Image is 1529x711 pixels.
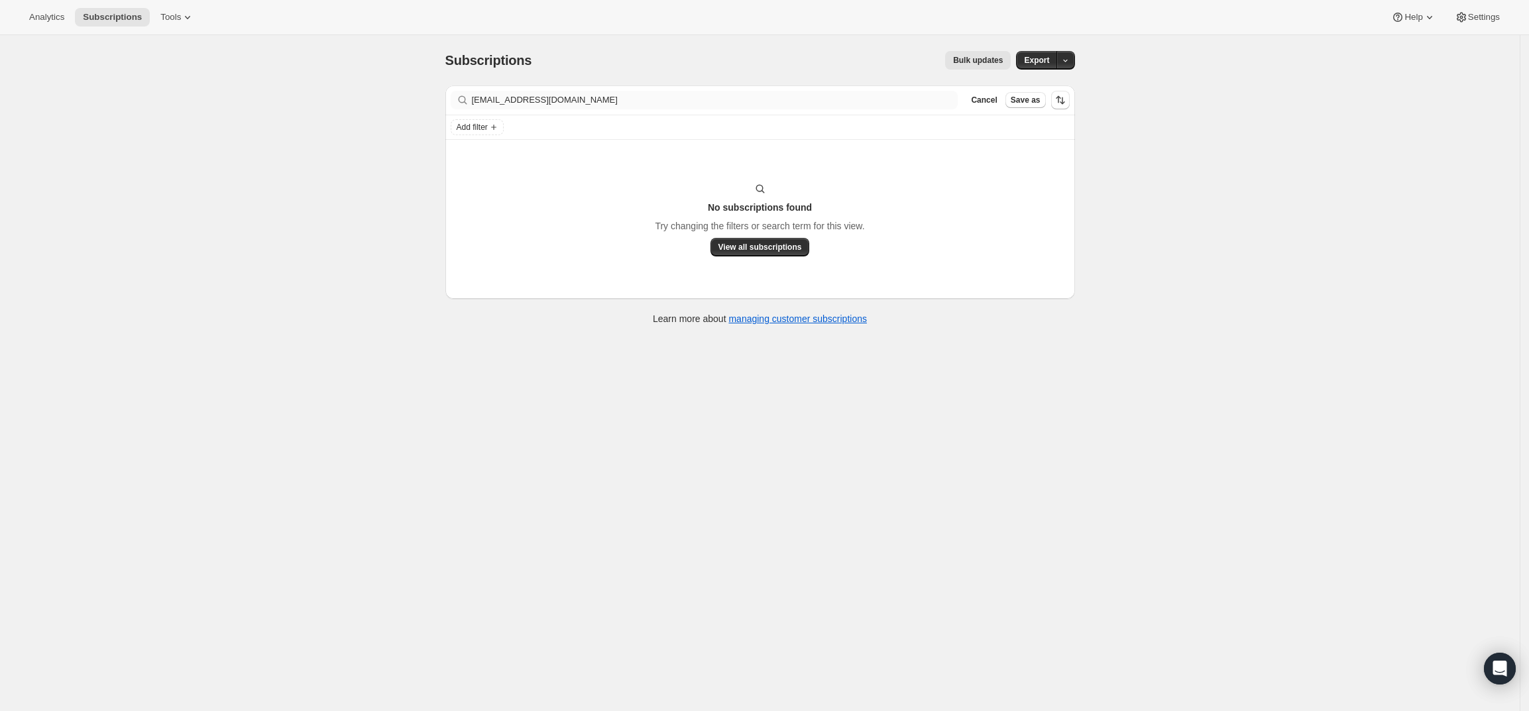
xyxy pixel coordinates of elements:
button: Cancel [966,92,1002,108]
button: Sort the results [1051,91,1070,109]
button: Tools [152,8,202,27]
span: Export [1024,55,1049,66]
span: Save as [1011,95,1041,105]
span: Settings [1468,12,1500,23]
span: Help [1404,12,1422,23]
button: Analytics [21,8,72,27]
span: Add filter [457,122,488,133]
button: Export [1016,51,1057,70]
button: Bulk updates [945,51,1011,70]
span: Subscriptions [445,53,532,68]
a: managing customer subscriptions [728,313,867,324]
input: Filter subscribers [472,91,958,109]
button: View all subscriptions [710,238,810,256]
span: Subscriptions [83,12,142,23]
span: Bulk updates [953,55,1003,66]
button: Help [1383,8,1444,27]
span: Cancel [971,95,997,105]
div: Open Intercom Messenger [1484,653,1516,684]
p: Try changing the filters or search term for this view. [655,219,864,233]
button: Subscriptions [75,8,150,27]
span: Tools [160,12,181,23]
button: Save as [1005,92,1046,108]
p: Learn more about [653,312,867,325]
span: View all subscriptions [718,242,802,252]
h3: No subscriptions found [708,201,812,214]
span: Analytics [29,12,64,23]
button: Add filter [451,119,504,135]
button: Settings [1447,8,1508,27]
